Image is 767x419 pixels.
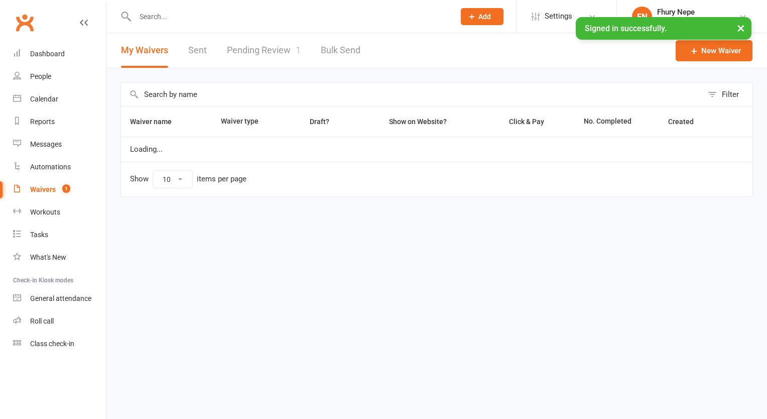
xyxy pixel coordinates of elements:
div: Calendar [30,95,58,103]
a: Class kiosk mode [13,333,106,355]
th: Waiver type [212,107,283,137]
div: Roll call [30,317,54,325]
a: Messages [13,133,106,156]
button: Created [668,116,705,128]
span: Click & Pay [509,118,544,126]
span: Signed in successfully. [585,24,667,33]
div: FN [632,7,652,27]
div: Automations [30,163,71,171]
a: Clubworx [12,10,37,35]
button: Draft? [301,116,340,128]
a: General attendance kiosk mode [13,287,106,310]
a: New Waiver [676,40,752,61]
a: People [13,65,106,88]
div: What's New [30,253,66,261]
span: Add [478,13,491,21]
div: Show [130,170,246,188]
input: Search by name [121,83,703,106]
a: Calendar [13,88,106,111]
input: Search... [132,10,448,24]
a: Pending Review1 [227,33,301,68]
div: Dashboard [30,50,65,58]
button: Add [461,8,503,25]
a: Bulk Send [321,33,360,68]
div: Coastal Basketball [657,17,715,26]
td: Loading... [121,137,752,162]
div: Class check-in [30,340,74,348]
button: Show on Website? [380,116,458,128]
a: Dashboard [13,43,106,65]
div: items per page [197,175,246,183]
button: My Waivers [121,33,168,68]
a: Workouts [13,201,106,224]
a: Automations [13,156,106,178]
a: What's New [13,246,106,269]
th: No. Completed [575,107,659,137]
span: Draft? [310,118,329,126]
div: Fhury Nepe [657,8,715,17]
button: Filter [703,83,752,106]
a: Tasks [13,224,106,246]
button: Click & Pay [500,116,555,128]
button: × [732,17,750,39]
a: Sent [188,33,207,68]
span: 1 [296,45,301,55]
span: Settings [545,5,572,28]
div: Workouts [30,208,60,216]
div: General attendance [30,294,91,302]
div: Waivers [30,185,56,193]
span: Waiver name [130,118,183,126]
div: Reports [30,118,55,126]
span: 1 [62,184,70,193]
span: Show on Website? [389,118,447,126]
div: Tasks [30,231,48,239]
div: Messages [30,140,62,148]
button: Waiver name [130,116,183,128]
a: Roll call [13,310,106,333]
span: Created [668,118,705,126]
a: Waivers 1 [13,178,106,201]
div: People [30,72,51,80]
div: Filter [722,88,739,100]
a: Reports [13,111,106,133]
